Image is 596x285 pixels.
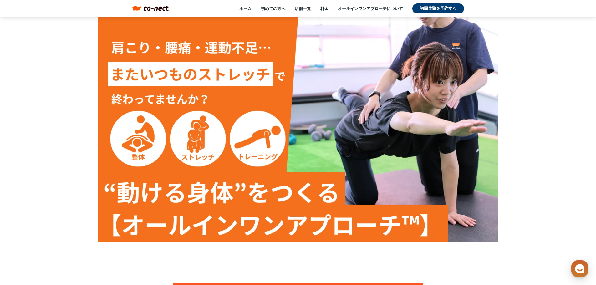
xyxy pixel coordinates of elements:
[295,6,311,11] a: 店舗一覧
[412,3,464,13] a: 初回体験を予約する
[320,6,329,11] a: 料金
[338,6,403,11] a: オールインワンアプローチについて
[261,6,285,11] a: 初めての方へ
[239,6,252,11] a: ホーム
